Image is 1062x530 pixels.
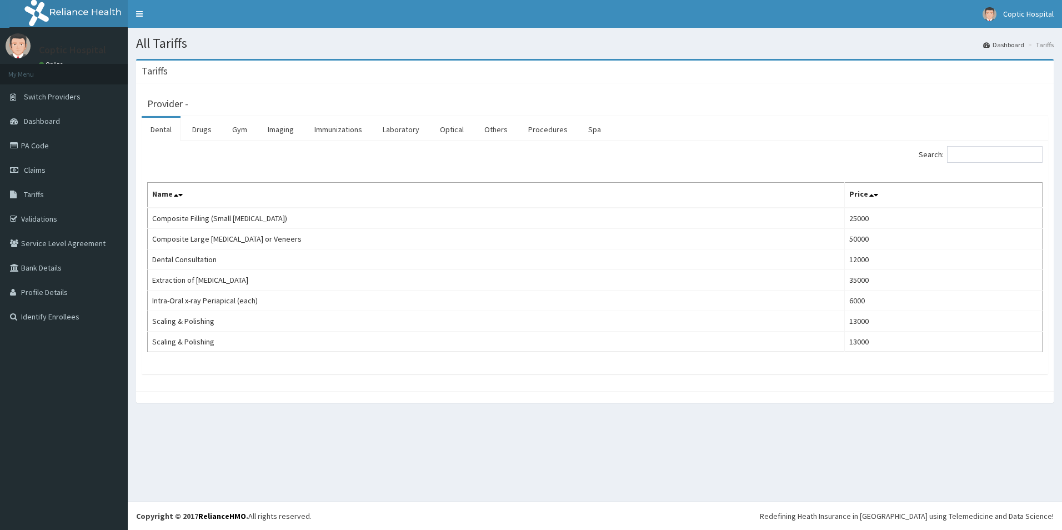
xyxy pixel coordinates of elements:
[136,36,1054,51] h1: All Tariffs
[142,66,168,76] h3: Tariffs
[148,270,845,291] td: Extraction of [MEDICAL_DATA]
[148,332,845,352] td: Scaling & Polishing
[223,118,256,141] a: Gym
[374,118,428,141] a: Laboratory
[983,40,1024,49] a: Dashboard
[845,249,1043,270] td: 12000
[24,165,46,175] span: Claims
[475,118,517,141] a: Others
[983,7,996,21] img: User Image
[142,118,181,141] a: Dental
[845,183,1043,208] th: Price
[39,45,106,55] p: Coptic Hospital
[148,229,845,249] td: Composite Large [MEDICAL_DATA] or Veneers
[845,229,1043,249] td: 50000
[148,311,845,332] td: Scaling & Polishing
[845,208,1043,229] td: 25000
[39,61,66,68] a: Online
[148,208,845,229] td: Composite Filling (Small [MEDICAL_DATA])
[431,118,473,141] a: Optical
[24,92,81,102] span: Switch Providers
[24,189,44,199] span: Tariffs
[919,146,1043,163] label: Search:
[24,116,60,126] span: Dashboard
[845,270,1043,291] td: 35000
[579,118,610,141] a: Spa
[760,511,1054,522] div: Redefining Heath Insurance in [GEOGRAPHIC_DATA] using Telemedicine and Data Science!
[1003,9,1054,19] span: Coptic Hospital
[6,33,31,58] img: User Image
[136,511,248,521] strong: Copyright © 2017 .
[1025,40,1054,49] li: Tariffs
[845,332,1043,352] td: 13000
[305,118,371,141] a: Immunizations
[198,511,246,521] a: RelianceHMO
[148,249,845,270] td: Dental Consultation
[845,291,1043,311] td: 6000
[148,183,845,208] th: Name
[947,146,1043,163] input: Search:
[148,291,845,311] td: Intra-Oral x-ray Periapical (each)
[128,502,1062,530] footer: All rights reserved.
[845,311,1043,332] td: 13000
[519,118,577,141] a: Procedures
[259,118,303,141] a: Imaging
[183,118,221,141] a: Drugs
[147,99,188,109] h3: Provider -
